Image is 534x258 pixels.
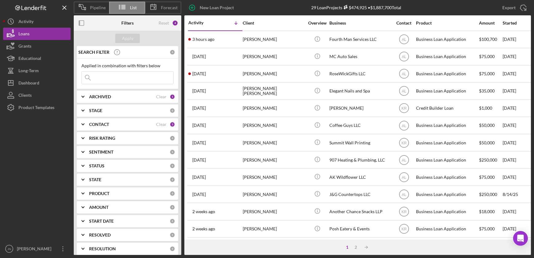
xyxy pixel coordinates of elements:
[243,169,304,185] div: [PERSON_NAME]
[329,186,391,202] div: J&G Countertops LLC
[329,238,391,254] div: Diamond Vision Empires
[243,152,304,168] div: [PERSON_NAME]
[78,50,109,55] b: SEARCH FILTER
[192,71,206,76] time: 2025-09-26 22:15
[243,100,304,116] div: [PERSON_NAME]
[479,123,495,128] span: $50,000
[170,205,175,210] div: 0
[192,54,206,59] time: 2025-09-26 22:46
[90,5,106,10] span: Pipeline
[503,135,530,151] div: [DATE]
[479,21,502,25] div: Amount
[402,72,406,76] text: AL
[402,158,406,162] text: AL
[479,174,495,180] span: $75,000
[243,117,304,134] div: [PERSON_NAME]
[192,158,206,162] time: 2025-09-22 23:37
[3,40,71,52] a: Grants
[192,37,214,42] time: 2025-09-29 18:46
[18,52,41,66] div: Educational
[243,186,304,202] div: [PERSON_NAME]
[243,221,304,237] div: [PERSON_NAME]
[416,117,477,134] div: Business Loan Application
[416,21,477,25] div: Product
[3,28,71,40] button: Loans
[329,152,391,168] div: 907 Heating & Plumbing, LLC
[243,66,304,82] div: [PERSON_NAME]
[89,163,104,168] b: STATUS
[170,232,175,238] div: 0
[192,209,215,214] time: 2025-09-18 23:11
[402,192,406,197] text: AL
[89,136,115,141] b: RISK RATING
[402,123,406,128] text: AL
[496,2,531,14] button: Export
[416,83,477,99] div: Business Loan Application
[479,192,497,197] span: $250,000
[3,15,71,28] button: Activity
[479,157,497,162] span: $250,000
[503,83,530,99] div: [DATE]
[503,100,530,116] div: [DATE]
[416,169,477,185] div: Business Loan Application
[18,101,54,115] div: Product Templates
[479,37,497,42] span: $100,700
[200,2,234,14] div: New Loan Project
[503,31,530,48] div: [DATE]
[170,49,175,55] div: 0
[329,203,391,220] div: Another Chance Snacks LLP
[89,108,102,113] b: STAGE
[192,226,215,231] time: 2025-09-17 21:45
[121,21,134,25] b: Filters
[170,108,175,113] div: 0
[170,135,175,141] div: 0
[402,55,406,59] text: AL
[401,141,406,145] text: KR
[329,31,391,48] div: Fourth Man Services LLC
[503,238,530,254] div: [DATE]
[479,105,492,111] span: $1,000
[243,21,304,25] div: Client
[329,83,391,99] div: Elegant Nails and Spa
[89,94,111,99] b: ARCHIVED
[243,238,304,254] div: [PERSON_NAME]
[342,5,367,10] div: $474,925
[503,49,530,65] div: [DATE]
[170,246,175,252] div: 0
[3,64,71,77] button: Long-Term
[416,203,477,220] div: Business Loan Application
[416,152,477,168] div: Business Loan Application
[243,31,304,48] div: [PERSON_NAME]
[89,191,109,196] b: PRODUCT
[89,150,113,154] b: SENTIMENT
[416,31,477,48] div: Business Loan Application
[18,64,39,78] div: Long-Term
[3,52,71,64] button: Educational
[503,117,530,134] div: [DATE]
[89,219,114,224] b: START DATE
[89,246,116,251] b: RESOLUTION
[401,227,406,231] text: KR
[329,169,391,185] div: AK Wildflower LLC
[416,238,477,254] div: Business Loan Application
[115,34,140,43] button: Apply
[170,218,175,224] div: 0
[329,49,391,65] div: MC Auto Sales
[402,89,406,93] text: AL
[306,21,329,25] div: Overview
[18,89,32,103] div: Clients
[3,101,71,114] button: Product Templates
[416,221,477,237] div: Business Loan Application
[243,49,304,65] div: [PERSON_NAME]
[351,245,360,250] div: 2
[192,123,206,128] time: 2025-09-24 18:31
[3,89,71,101] a: Clients
[402,175,406,179] text: AL
[192,88,206,93] time: 2025-09-26 19:30
[130,5,137,10] span: List
[170,163,175,169] div: 0
[18,15,33,29] div: Activity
